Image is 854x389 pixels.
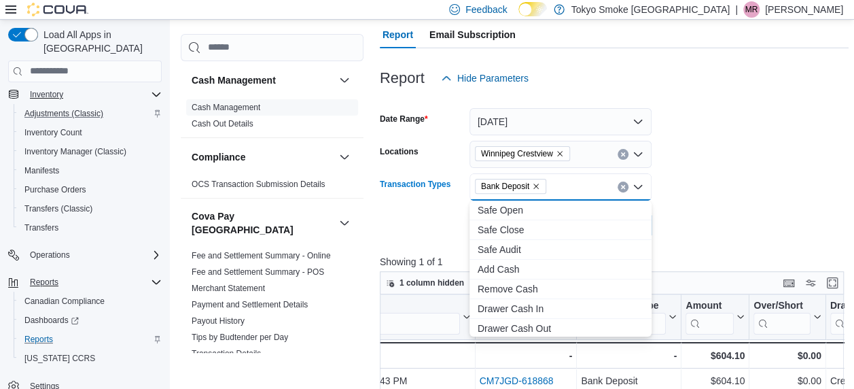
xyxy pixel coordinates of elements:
input: Dark Mode [518,2,547,16]
a: [US_STATE] CCRS [19,350,101,367]
span: Reports [19,331,162,348]
span: Tips by Budtender per Day [192,332,288,343]
a: Tips by Budtender per Day [192,333,288,342]
span: Feedback [465,3,507,16]
span: Inventory Manager (Classic) [24,146,126,157]
button: 1 column hidden [380,275,469,291]
div: $604.10 [686,373,745,389]
span: Fee and Settlement Summary - POS [192,267,324,277]
p: [PERSON_NAME] [765,1,843,18]
span: Transfers [24,222,58,233]
span: Inventory Count [19,124,162,141]
a: CM7JGD-618868 [479,375,553,386]
div: $0.00 [753,348,821,364]
button: Remove Bank Deposit from selection in this group [532,182,540,190]
div: - [581,348,677,364]
span: Transfers (Classic) [19,201,162,217]
span: Manifests [19,163,162,179]
a: Merchant Statement [192,284,265,293]
span: Safe Open [478,203,643,217]
span: Transfers [19,220,162,236]
label: Locations [380,146,419,157]
span: Inventory Manager (Classic) [19,143,162,160]
button: Adjustments (Classic) [14,104,167,123]
div: Transaction Type [581,299,666,312]
div: Compliance [181,176,363,198]
span: Payout History [192,316,245,326]
a: Payout History [192,316,245,326]
a: Payment and Settlement Details [192,300,308,309]
span: MR [745,1,758,18]
span: Dashboards [19,312,162,328]
button: Operations [24,247,75,263]
button: Reports [24,274,64,290]
span: Payment and Settlement Details [192,299,308,310]
button: Manifests [14,161,167,180]
a: Dashboards [19,312,84,328]
span: Transfers (Classic) [24,203,92,214]
div: Over/Short [753,299,810,312]
span: Drawer Cash Out [478,322,643,335]
button: Cova Pay [GEOGRAPHIC_DATA] [336,215,353,231]
span: Remove Cash [478,282,643,296]
button: Close list of options [633,182,643,192]
a: Reports [19,331,58,348]
button: Safe Open [469,201,652,220]
div: $0.00 [753,373,821,389]
p: | [735,1,738,18]
a: Transaction Details [192,349,261,358]
button: Remove Cash [469,280,652,299]
h3: Cash Management [192,73,276,87]
button: Cash Management [336,72,353,88]
a: Cash Management [192,103,260,112]
span: Operations [24,247,162,263]
span: Reports [30,277,58,288]
span: Safe Close [478,223,643,237]
button: Transfers (Classic) [14,199,167,218]
button: Remove Winnipeg Crestview from selection in this group [556,150,564,158]
span: Inventory [24,86,162,103]
label: Date Range [380,114,428,124]
a: Transfers [19,220,64,236]
div: Over/Short [753,299,810,334]
span: Reports [24,334,53,345]
button: Date [321,299,471,334]
button: Over/Short [753,299,821,334]
span: Purchase Orders [19,182,162,198]
button: Add Cash [469,260,652,280]
span: Reports [24,274,162,290]
span: Adjustments (Classic) [24,108,103,119]
span: Inventory [30,89,63,100]
span: Safe Audit [478,243,643,256]
button: Inventory [24,86,69,103]
button: Drawer Cash In [469,299,652,319]
button: [US_STATE] CCRS [14,349,167,368]
div: Date [321,299,460,334]
div: Amount [686,299,734,312]
div: Cova Pay [GEOGRAPHIC_DATA] [181,248,363,367]
div: Date [321,299,460,312]
div: Cash Management [181,99,363,137]
span: Bank Deposit [475,179,546,194]
button: Compliance [336,149,353,165]
div: [DATE] 10:07:43 PM [321,373,471,389]
span: Add Cash [478,263,643,276]
span: Washington CCRS [19,350,162,367]
button: Open list of options [633,149,643,160]
span: Dashboards [24,315,79,326]
button: Drawer Cash Out [469,319,652,339]
div: - [479,348,572,364]
button: Cash Management [192,73,334,87]
span: Canadian Compliance [19,293,162,309]
h3: Report [380,70,425,86]
span: Drawer Cash In [478,302,643,316]
a: Manifests [19,163,65,179]
button: Compliance [192,150,334,164]
span: Winnipeg Crestview [481,147,553,160]
span: Transaction Details [192,348,261,359]
h3: Cova Pay [GEOGRAPHIC_DATA] [192,209,334,237]
span: Inventory Count [24,127,82,138]
p: Showing 1 of 1 [380,255,849,269]
span: Bank Deposit [481,180,529,193]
